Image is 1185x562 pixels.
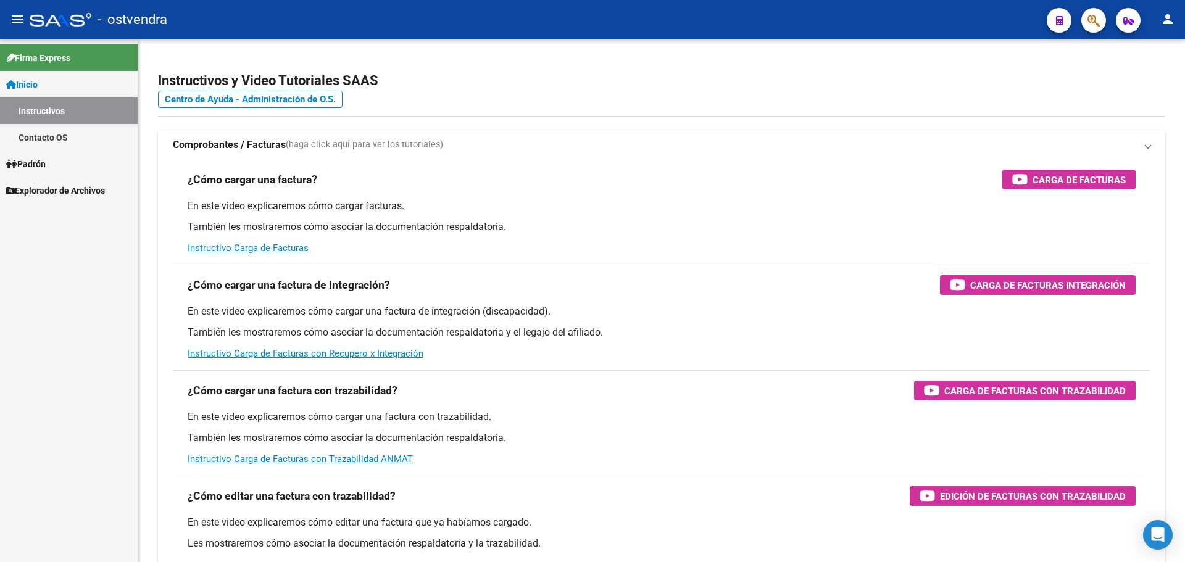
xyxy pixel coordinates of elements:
h3: ¿Cómo cargar una factura de integración? [188,276,390,294]
span: Carga de Facturas con Trazabilidad [944,383,1126,399]
a: Instructivo Carga de Facturas [188,242,309,254]
button: Carga de Facturas [1002,170,1136,189]
span: Inicio [6,78,38,91]
p: En este video explicaremos cómo cargar facturas. [188,199,1136,213]
span: Firma Express [6,51,70,65]
a: Instructivo Carga de Facturas con Recupero x Integración [188,348,423,359]
mat-expansion-panel-header: Comprobantes / Facturas(haga click aquí para ver los tutoriales) [158,130,1165,160]
a: Centro de Ayuda - Administración de O.S. [158,91,343,108]
span: Carga de Facturas Integración [970,278,1126,293]
span: Carga de Facturas [1033,172,1126,188]
p: También les mostraremos cómo asociar la documentación respaldatoria. [188,431,1136,445]
div: Open Intercom Messenger [1143,520,1173,550]
span: - ostvendra [98,6,167,33]
mat-icon: menu [10,12,25,27]
span: Padrón [6,157,46,171]
p: También les mostraremos cómo asociar la documentación respaldatoria y el legajo del afiliado. [188,326,1136,339]
button: Carga de Facturas Integración [940,275,1136,295]
h3: ¿Cómo cargar una factura con trazabilidad? [188,382,397,399]
p: En este video explicaremos cómo editar una factura que ya habíamos cargado. [188,516,1136,529]
p: También les mostraremos cómo asociar la documentación respaldatoria. [188,220,1136,234]
h3: ¿Cómo editar una factura con trazabilidad? [188,487,396,505]
h3: ¿Cómo cargar una factura? [188,171,317,188]
span: (haga click aquí para ver los tutoriales) [286,138,443,152]
span: Explorador de Archivos [6,184,105,197]
p: En este video explicaremos cómo cargar una factura con trazabilidad. [188,410,1136,424]
a: Instructivo Carga de Facturas con Trazabilidad ANMAT [188,453,413,465]
button: Edición de Facturas con Trazabilidad [910,486,1136,506]
p: En este video explicaremos cómo cargar una factura de integración (discapacidad). [188,305,1136,318]
h2: Instructivos y Video Tutoriales SAAS [158,69,1165,93]
button: Carga de Facturas con Trazabilidad [914,381,1136,400]
span: Edición de Facturas con Trazabilidad [940,489,1126,504]
p: Les mostraremos cómo asociar la documentación respaldatoria y la trazabilidad. [188,537,1136,550]
strong: Comprobantes / Facturas [173,138,286,152]
mat-icon: person [1160,12,1175,27]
